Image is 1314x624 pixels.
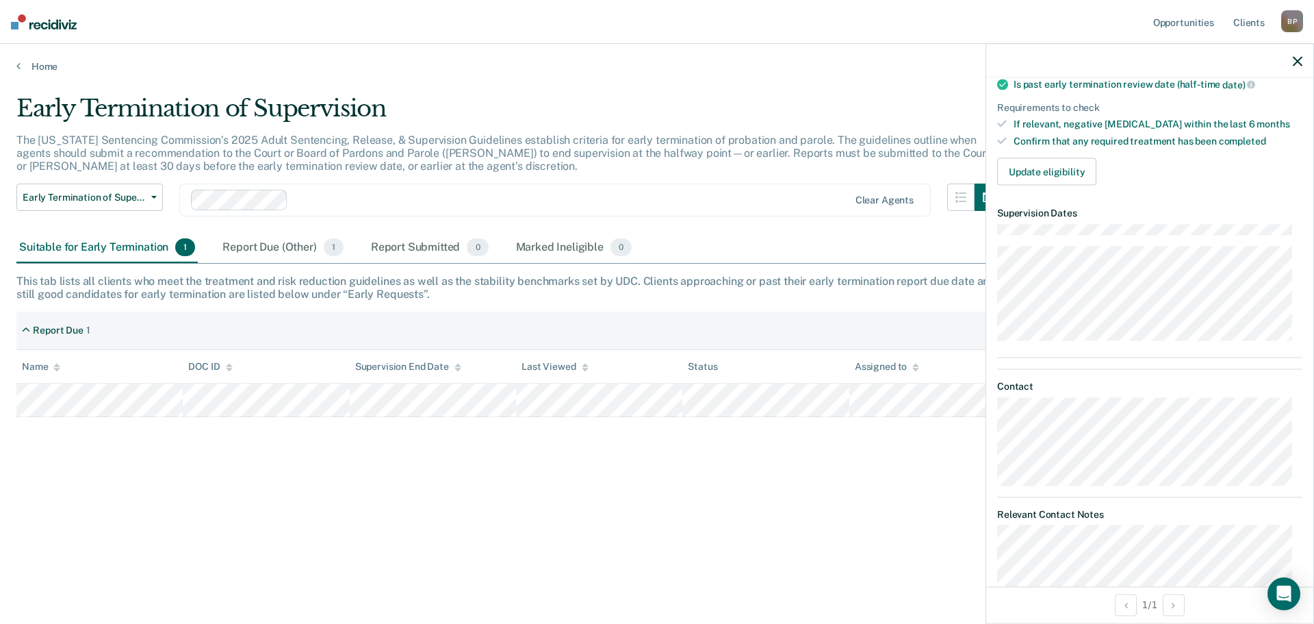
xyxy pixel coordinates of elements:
div: Open Intercom Messenger [1267,577,1300,610]
a: Home [16,60,1298,73]
span: 0 [610,238,632,256]
span: 1 [324,238,344,256]
div: Assigned to [855,361,919,373]
button: Update eligibility [997,158,1096,185]
div: Requirements to check [997,101,1302,113]
span: 0 [467,238,488,256]
button: Previous Opportunity [1115,594,1137,616]
div: 1 [86,325,90,336]
dt: Relevant Contact Notes [997,508,1302,520]
span: 1 [175,238,195,256]
div: Status [688,361,717,373]
div: Early Termination of Supervision [16,95,1002,134]
button: Next Opportunity [1163,594,1185,616]
div: Report Due (Other) [220,233,346,263]
div: Marked Ineligible [513,233,635,263]
div: Is past early termination review date (half-time [1014,78,1302,90]
div: This tab lists all clients who meet the treatment and risk reduction guidelines as well as the st... [16,275,1298,301]
div: Report Submitted [368,233,491,263]
dt: Supervision Dates [997,207,1302,219]
div: Last Viewed [521,361,588,373]
div: Clear agents [855,195,914,206]
div: Confirm that any required treatment has been [1014,136,1302,147]
span: completed [1219,136,1266,147]
dt: Contact [997,381,1302,392]
div: If relevant, negative [MEDICAL_DATA] within the last 6 [1014,118,1302,130]
img: Recidiviz [11,14,77,29]
div: Suitable for Early Termination [16,233,198,263]
p: The [US_STATE] Sentencing Commission’s 2025 Adult Sentencing, Release, & Supervision Guidelines e... [16,134,990,173]
span: date) [1222,79,1255,90]
div: Supervision End Date [355,361,461,373]
div: 1 / 1 [986,586,1313,623]
div: B P [1281,10,1303,32]
span: Early Termination of Supervision [23,192,146,203]
span: months [1257,118,1289,129]
div: Name [22,361,60,373]
div: Report Due [33,325,83,336]
div: DOC ID [188,361,232,373]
